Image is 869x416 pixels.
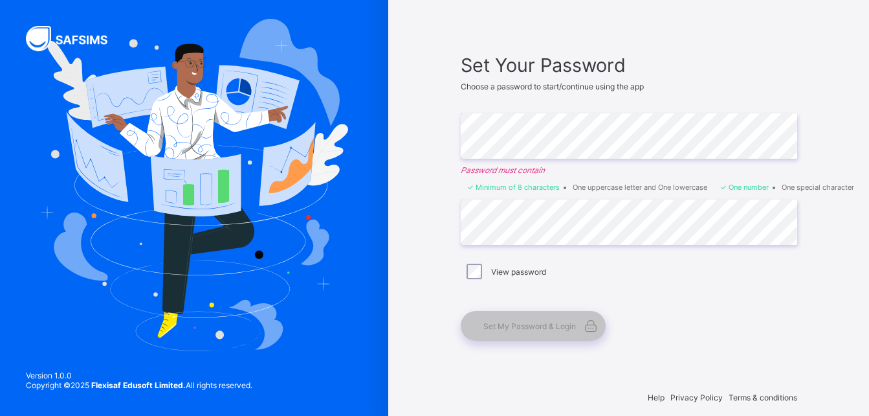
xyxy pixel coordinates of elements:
[648,393,665,402] span: Help
[573,183,707,192] li: One uppercase letter and One lowercase
[720,183,769,192] li: One number
[40,19,348,351] img: Hero Image
[461,54,797,76] span: Set Your Password
[26,26,123,51] img: SAFSIMS Logo
[670,393,723,402] span: Privacy Policy
[483,321,576,331] span: Set My Password & Login
[461,82,644,91] span: Choose a password to start/continue using the app
[26,380,252,390] span: Copyright © 2025 All rights reserved.
[467,183,560,192] li: Minimum of 8 characters
[91,380,186,390] strong: Flexisaf Edusoft Limited.
[782,183,854,192] li: One special character
[26,371,252,380] span: Version 1.0.0
[461,165,797,175] em: Password must contain
[729,393,797,402] span: Terms & conditions
[491,267,546,277] label: View password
